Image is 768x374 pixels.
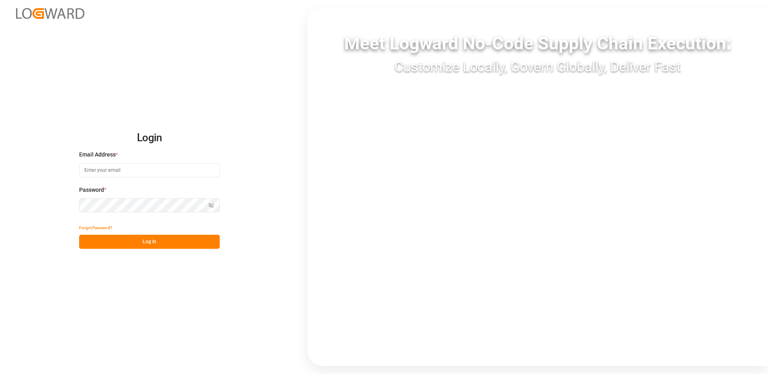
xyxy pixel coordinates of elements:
span: Password [79,186,104,194]
div: Meet Logward No-Code Supply Chain Execution: [307,30,768,57]
span: Email Address [79,150,116,159]
button: Forgot Password? [79,221,112,235]
button: Log In [79,235,220,249]
h2: Login [79,125,220,151]
div: Customize Locally, Govern Globally, Deliver Fast [307,57,768,77]
img: Logward_new_orange.png [16,8,84,19]
input: Enter your email [79,163,220,177]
